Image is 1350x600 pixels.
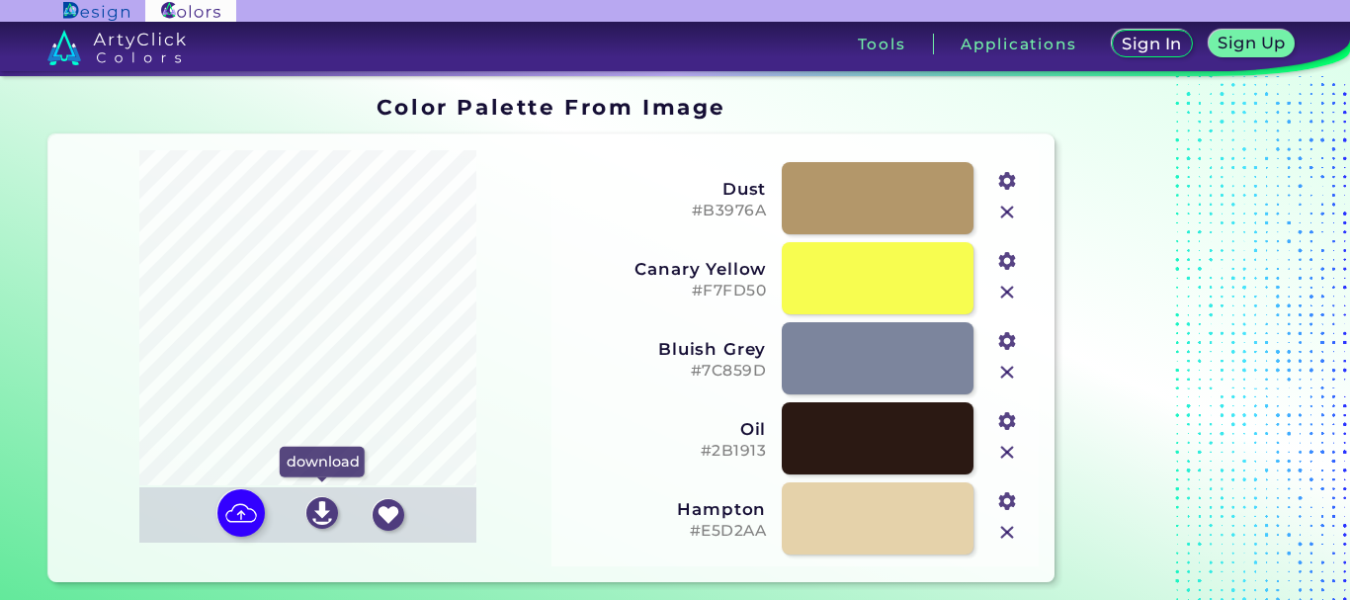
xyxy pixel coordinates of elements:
h3: Hampton [564,499,766,519]
img: icon_close.svg [994,360,1020,386]
a: Sign In [1116,32,1189,56]
h5: #7C859D [564,362,766,381]
img: icon picture [217,489,265,537]
a: Sign Up [1213,32,1291,56]
img: icon_close.svg [994,520,1020,546]
img: icon_download_white.svg [306,497,338,529]
img: icon_favourite_white.svg [373,499,404,531]
h3: Tools [858,37,906,51]
h5: #2B1913 [564,442,766,461]
img: logo_artyclick_colors_white.svg [47,30,187,65]
img: ArtyClick Design logo [63,2,129,21]
h5: Sign In [1125,37,1179,51]
h3: Bluish Grey [564,339,766,359]
h5: Sign Up [1221,36,1282,50]
h3: Canary Yellow [564,259,766,279]
p: download [280,447,365,476]
img: icon_close.svg [994,200,1020,225]
h5: #B3976A [564,202,766,220]
h1: Color Palette From Image [377,92,726,122]
a: download [304,496,339,534]
h3: Applications [961,37,1076,51]
h3: Oil [564,419,766,439]
h3: Dust [564,179,766,199]
h5: #E5D2AA [564,522,766,541]
h5: #F7FD50 [564,282,766,300]
img: icon_close.svg [994,280,1020,305]
img: icon_close.svg [994,440,1020,466]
